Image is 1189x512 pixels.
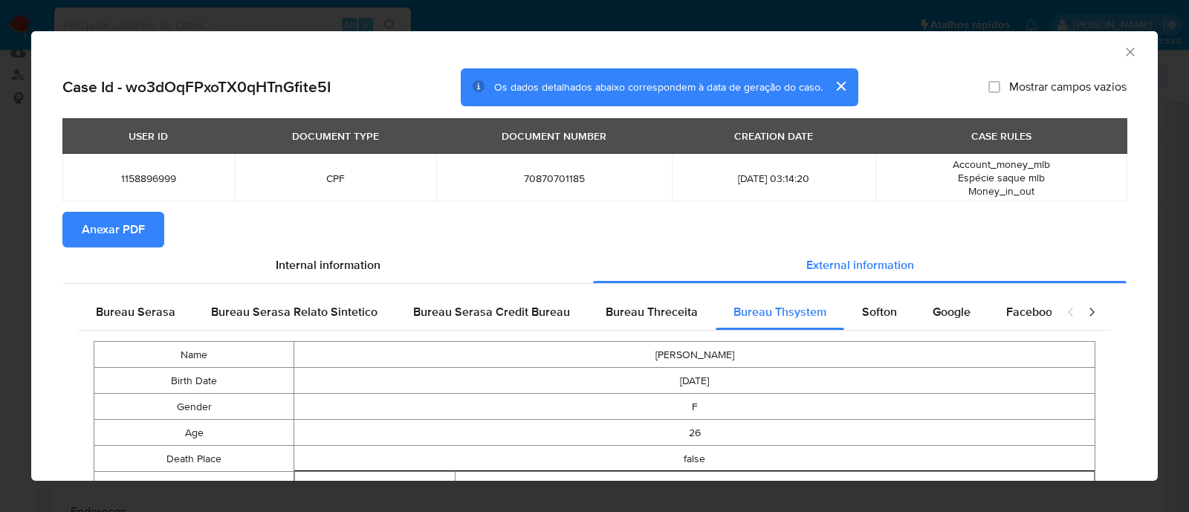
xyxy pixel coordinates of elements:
[962,123,1040,149] div: CASE RULES
[988,81,1000,93] input: Mostrar campos vazios
[62,212,164,247] button: Anexar PDF
[806,256,914,273] span: External information
[62,77,331,97] h2: Case Id - wo3dOqFPxoTX0qHTnGfite5I
[96,303,175,320] span: Bureau Serasa
[294,446,1095,472] td: false
[283,123,388,149] div: DOCUMENT TYPE
[690,172,857,185] span: [DATE] 03:14:20
[294,394,1095,420] td: F
[62,247,1127,283] div: Detailed info
[953,157,1050,172] span: Account_money_mlb
[1006,303,1058,320] span: Facebook
[733,303,826,320] span: Bureau Thsystem
[211,303,378,320] span: Bureau Serasa Relato Sintetico
[295,472,455,498] td: Type
[455,472,1095,498] td: CPF
[294,420,1095,446] td: 26
[413,303,570,320] span: Bureau Serasa Credit Bureau
[1009,80,1127,94] span: Mostrar campos vazios
[80,172,217,185] span: 1158896999
[494,80,823,94] span: Os dados detalhados abaixo correspondem à data de geração do caso.
[78,294,1052,330] div: Detailed external info
[1123,45,1136,58] button: Fechar a janela
[294,368,1095,394] td: [DATE]
[968,184,1034,198] span: Money_in_out
[294,342,1095,368] td: [PERSON_NAME]
[454,172,654,185] span: 70870701185
[862,303,897,320] span: Softon
[276,256,380,273] span: Internal information
[94,446,294,472] td: Death Place
[120,123,177,149] div: USER ID
[253,172,418,185] span: CPF
[82,213,145,246] span: Anexar PDF
[94,420,294,446] td: Age
[493,123,615,149] div: DOCUMENT NUMBER
[94,342,294,368] td: Name
[94,368,294,394] td: Birth Date
[31,31,1158,481] div: closure-recommendation-modal
[823,68,858,104] button: cerrar
[958,170,1045,185] span: Espécie saque mlb
[94,394,294,420] td: Gender
[725,123,822,149] div: CREATION DATE
[606,303,698,320] span: Bureau Threceita
[933,303,971,320] span: Google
